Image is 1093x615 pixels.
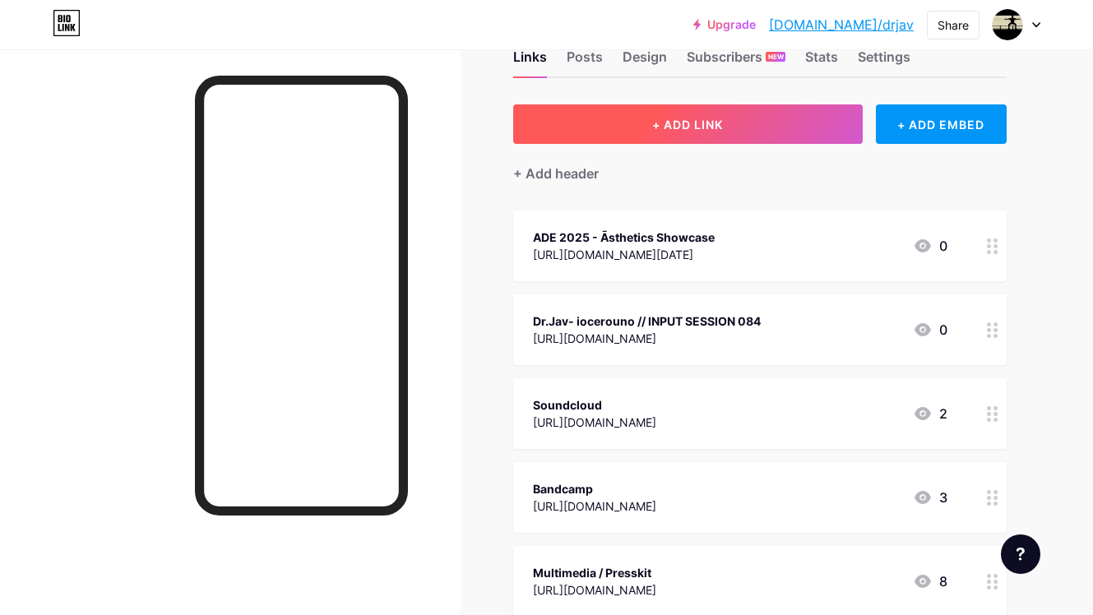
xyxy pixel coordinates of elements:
div: [URL][DOMAIN_NAME] [533,414,656,431]
div: + ADD EMBED [876,104,1007,144]
button: + ADD LINK [513,104,863,144]
div: Bandcamp [533,480,656,497]
div: [URL][DOMAIN_NAME] [533,581,656,599]
div: Dr.Jav- iocerouno // INPUT SESSION 084 [533,312,761,330]
div: Stats [805,47,838,76]
div: [URL][DOMAIN_NAME][DATE] [533,246,715,263]
div: Design [623,47,667,76]
div: Soundcloud [533,396,656,414]
div: + Add header [513,164,599,183]
div: 8 [913,571,947,591]
div: Settings [858,47,910,76]
span: + ADD LINK [652,118,723,132]
div: 3 [913,488,947,507]
div: Subscribers [687,47,785,76]
div: ADE 2025 - Āsthetics Showcase [533,229,715,246]
div: 2 [913,404,947,423]
div: Multimedia / Presskit [533,564,656,581]
div: Posts [567,47,603,76]
div: [URL][DOMAIN_NAME] [533,497,656,515]
img: drjav [992,9,1023,40]
div: Links [513,47,547,76]
div: 0 [913,320,947,340]
span: NEW [768,52,784,62]
a: [DOMAIN_NAME]/drjav [769,15,914,35]
div: Share [938,16,969,34]
a: Upgrade [693,18,756,31]
div: [URL][DOMAIN_NAME] [533,330,761,347]
div: 0 [913,236,947,256]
